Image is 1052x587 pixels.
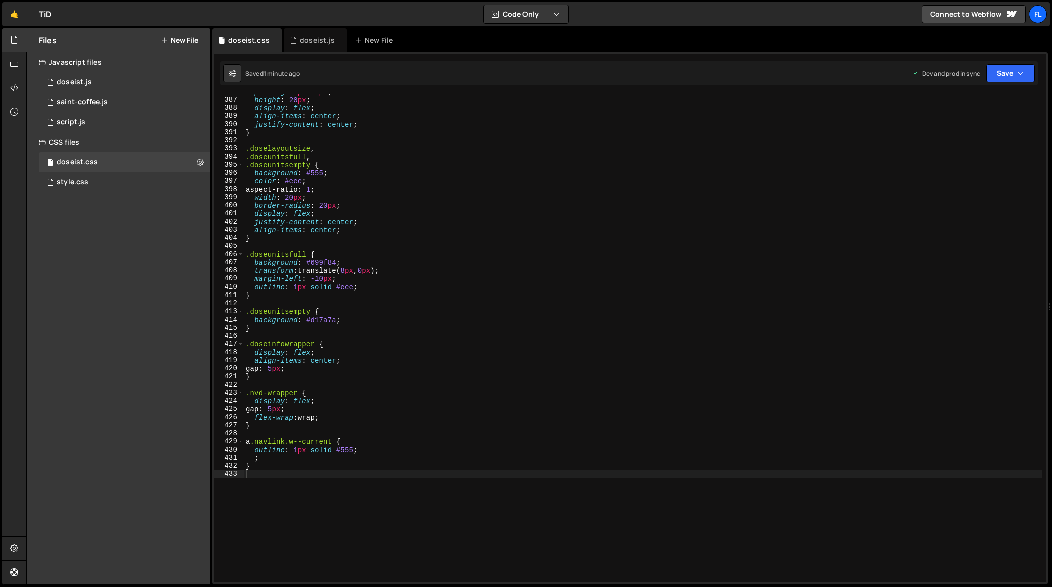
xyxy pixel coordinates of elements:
[39,8,51,20] div: TiD
[39,92,210,112] div: 4604/27020.js
[986,64,1035,82] button: Save
[214,128,244,136] div: 391
[57,118,85,127] div: script.js
[214,274,244,282] div: 409
[27,52,210,72] div: Javascript files
[214,234,244,242] div: 404
[300,35,335,45] div: doseist.js
[214,364,244,372] div: 420
[922,5,1026,23] a: Connect to Webflow
[214,258,244,266] div: 407
[214,454,244,462] div: 431
[57,98,108,107] div: saint-coffee.js
[214,177,244,185] div: 397
[214,291,244,299] div: 411
[228,35,270,45] div: doseist.css
[57,178,88,187] div: style.css
[214,429,244,437] div: 428
[214,316,244,324] div: 414
[214,324,244,332] div: 415
[214,307,244,315] div: 413
[214,299,244,307] div: 412
[39,112,210,132] div: 4604/24567.js
[214,161,244,169] div: 395
[214,96,244,104] div: 387
[214,136,244,144] div: 392
[214,193,244,201] div: 399
[214,405,244,413] div: 425
[245,69,300,78] div: Saved
[214,340,244,348] div: 417
[214,389,244,397] div: 423
[39,35,57,46] h2: Files
[214,104,244,112] div: 388
[214,397,244,405] div: 424
[214,437,244,445] div: 429
[214,226,244,234] div: 403
[214,372,244,380] div: 421
[214,332,244,340] div: 416
[214,470,244,478] div: 433
[57,78,92,87] div: doseist.js
[1029,5,1047,23] a: Fl
[214,185,244,193] div: 398
[214,250,244,258] div: 406
[214,462,244,470] div: 432
[214,218,244,226] div: 402
[39,152,210,172] div: 4604/42100.css
[264,69,300,78] div: 1 minute ago
[161,36,198,44] button: New File
[214,209,244,217] div: 401
[39,72,210,92] div: 4604/37981.js
[2,2,27,26] a: 🤙
[214,201,244,209] div: 400
[39,172,210,192] div: 4604/25434.css
[912,69,980,78] div: Dev and prod in sync
[214,242,244,250] div: 405
[214,348,244,356] div: 418
[355,35,397,45] div: New File
[214,446,244,454] div: 430
[484,5,568,23] button: Code Only
[214,283,244,291] div: 410
[57,158,98,167] div: doseist.css
[214,120,244,128] div: 390
[214,144,244,152] div: 393
[214,381,244,389] div: 422
[214,169,244,177] div: 396
[214,112,244,120] div: 389
[27,132,210,152] div: CSS files
[214,421,244,429] div: 427
[214,266,244,274] div: 408
[214,356,244,364] div: 419
[214,153,244,161] div: 394
[214,413,244,421] div: 426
